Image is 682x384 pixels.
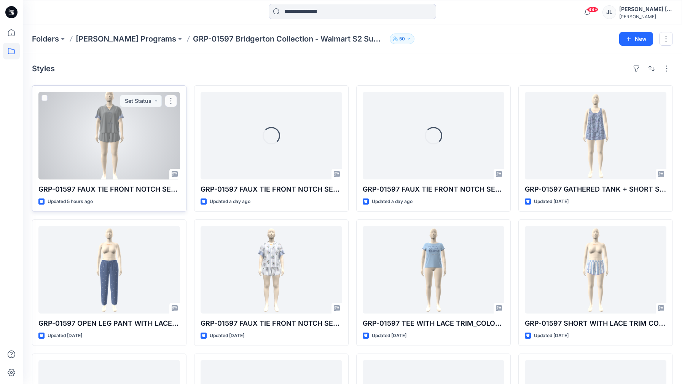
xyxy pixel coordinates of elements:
p: GRP-01597 FAUX TIE FRONT NOTCH SET_DEV_REV4 [38,184,180,195]
p: GRP-01597 FAUX TIE FRONT NOTCH SET_COLORWAY_REV4 [363,184,504,195]
a: [PERSON_NAME] Programs [76,34,176,44]
p: GRP-01597 FAUX TIE FRONT NOTCH SET_COLORWAY_REV3 [201,318,342,329]
button: New [619,32,653,46]
p: Updated [DATE] [534,332,569,340]
span: 99+ [587,6,598,13]
p: Updated a day ago [210,198,250,206]
p: GRP-01597 TEE WITH LACE TRIM_COLORWAY_REV1 [363,318,504,329]
a: GRP-01597 GATHERED TANK + SHORT SET_ COLORWAY REV2 [525,92,666,179]
p: GRP-01597 GATHERED TANK + SHORT SET_ COLORWAY REV2 [525,184,666,195]
p: Updated 5 hours ago [48,198,93,206]
a: Folders [32,34,59,44]
p: GRP-01597 Bridgerton Collection - Walmart S2 Summer 2026 [193,34,387,44]
p: 50 [399,35,405,43]
p: Updated [DATE] [372,332,406,340]
a: GRP-01597 SHORT WITH LACE TRIM COLORWAY REV3 [525,226,666,314]
div: JL [602,5,616,19]
a: GRP-01597 FAUX TIE FRONT NOTCH SET_DEV_REV4 [38,92,180,179]
button: 50 [390,34,414,44]
p: GRP-01597 FAUX TIE FRONT NOTCH SET_DEV_REV3 [201,184,342,195]
a: GRP-01597 FAUX TIE FRONT NOTCH SET_COLORWAY_REV3 [201,226,342,314]
h4: Styles [32,64,55,73]
a: GRP-01597 OPEN LEG PANT WITH LACE TRIM COLORWAY REV2 [38,226,180,314]
div: [PERSON_NAME] [619,14,672,19]
p: GRP-01597 OPEN LEG PANT WITH LACE TRIM COLORWAY REV2 [38,318,180,329]
p: Updated [DATE] [534,198,569,206]
div: [PERSON_NAME] [PERSON_NAME] [619,5,672,14]
p: Updated [DATE] [210,332,244,340]
p: GRP-01597 SHORT WITH LACE TRIM COLORWAY REV3 [525,318,666,329]
p: Updated a day ago [372,198,413,206]
a: GRP-01597 TEE WITH LACE TRIM_COLORWAY_REV1 [363,226,504,314]
p: Updated [DATE] [48,332,82,340]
